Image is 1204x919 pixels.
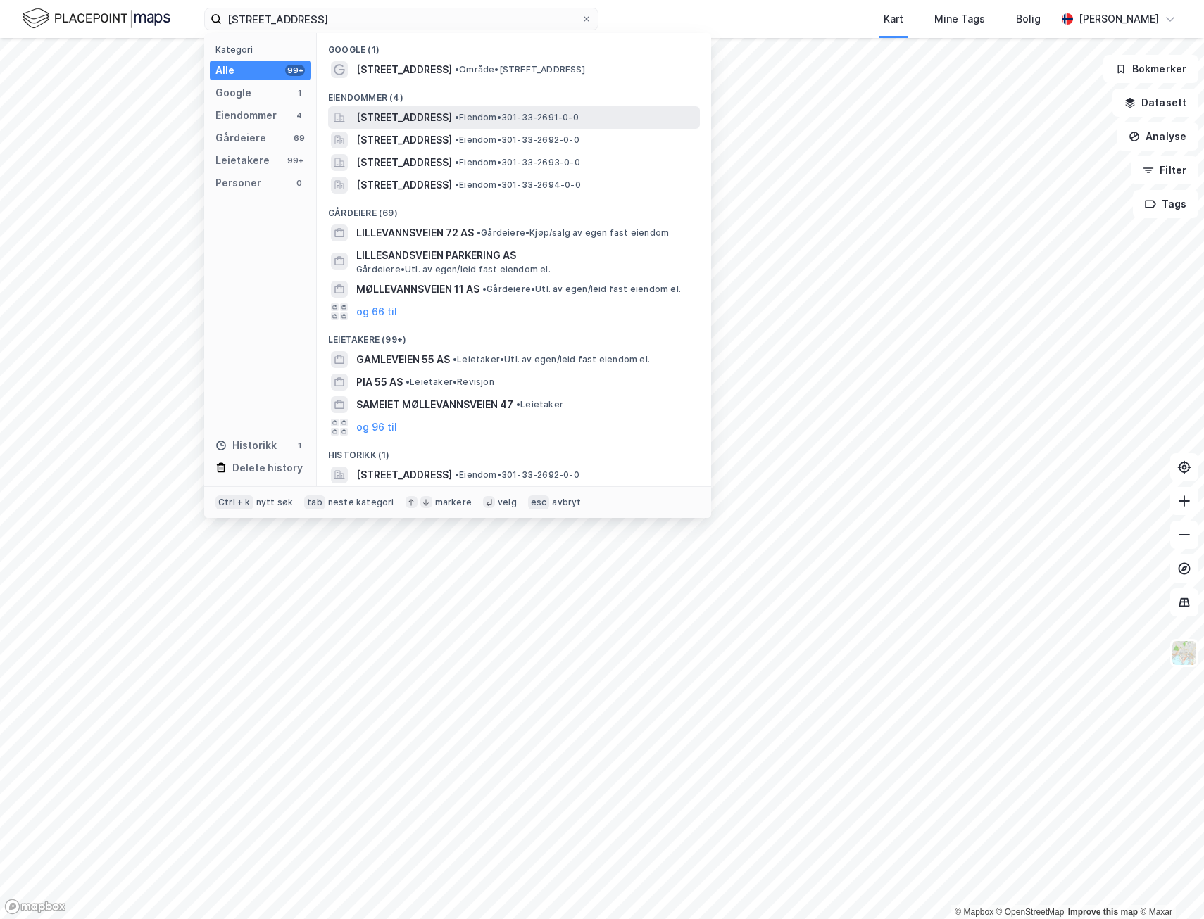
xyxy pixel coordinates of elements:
[1133,190,1198,218] button: Tags
[294,87,305,99] div: 1
[1117,122,1198,151] button: Analyse
[317,323,711,348] div: Leietakere (99+)
[455,112,579,123] span: Eiendom • 301-33-2691-0-0
[455,157,459,167] span: •
[356,303,397,320] button: og 66 til
[294,132,305,144] div: 69
[356,154,452,171] span: [STREET_ADDRESS]
[482,284,487,294] span: •
[285,65,305,76] div: 99+
[222,8,581,30] input: Søk på adresse, matrikkel, gårdeiere, leietakere eller personer
[317,438,711,464] div: Historikk (1)
[356,224,474,241] span: LILLEVANNSVEIEN 72 AS
[215,152,270,169] div: Leietakere
[256,497,294,508] div: nytt søk
[215,84,251,101] div: Google
[1079,11,1159,27] div: [PERSON_NAME]
[455,134,579,146] span: Eiendom • 301-33-2692-0-0
[455,179,459,190] span: •
[356,264,551,275] span: Gårdeiere • Utl. av egen/leid fast eiendom el.
[455,179,581,191] span: Eiendom • 301-33-2694-0-0
[356,467,452,483] span: [STREET_ADDRESS]
[455,64,459,75] span: •
[406,376,494,388] span: Leietaker • Revisjon
[996,907,1065,917] a: OpenStreetMap
[356,132,452,148] span: [STREET_ADDRESS]
[356,281,479,298] span: MØLLEVANNSVEIEN 11 AS
[317,81,711,106] div: Eiendommer (4)
[294,440,305,451] div: 1
[317,33,711,58] div: Google (1)
[1131,156,1198,184] button: Filter
[215,437,277,454] div: Historikk
[285,155,305,166] div: 99+
[455,469,459,480] span: •
[1016,11,1041,27] div: Bolig
[215,175,261,191] div: Personer
[455,64,585,75] span: Område • [STREET_ADDRESS]
[482,284,681,295] span: Gårdeiere • Utl. av egen/leid fast eiendom el.
[435,497,472,508] div: markere
[215,44,311,55] div: Kategori
[934,11,985,27] div: Mine Tags
[1068,907,1138,917] a: Improve this map
[516,399,520,410] span: •
[294,177,305,189] div: 0
[1134,851,1204,919] iframe: Chat Widget
[516,399,563,410] span: Leietaker
[356,247,694,264] span: LILLESANDSVEIEN PARKERING AS
[453,354,650,365] span: Leietaker • Utl. av egen/leid fast eiendom el.
[552,497,581,508] div: avbryt
[215,129,266,146] div: Gårdeiere
[23,6,170,31] img: logo.f888ab2527a4732fd821a326f86c7f29.svg
[477,227,481,238] span: •
[1112,89,1198,117] button: Datasett
[455,134,459,145] span: •
[406,376,410,387] span: •
[215,62,234,79] div: Alle
[455,157,580,168] span: Eiendom • 301-33-2693-0-0
[356,351,450,368] span: GAMLEVEIEN 55 AS
[317,196,711,222] div: Gårdeiere (69)
[304,495,325,509] div: tab
[215,107,277,124] div: Eiendommer
[356,419,397,436] button: og 96 til
[1171,640,1198,666] img: Z
[215,495,253,509] div: Ctrl + k
[1103,55,1198,83] button: Bokmerker
[498,497,517,508] div: velg
[356,396,513,413] span: SAMEIET MØLLEVANNSVEIEN 47
[328,497,394,508] div: neste kategori
[477,227,669,239] span: Gårdeiere • Kjøp/salg av egen fast eiendom
[955,907,993,917] a: Mapbox
[356,374,403,391] span: PIA 55 AS
[455,112,459,122] span: •
[294,110,305,121] div: 4
[232,459,303,476] div: Delete history
[528,495,550,509] div: esc
[356,109,452,126] span: [STREET_ADDRESS]
[884,11,903,27] div: Kart
[356,61,452,78] span: [STREET_ADDRESS]
[453,354,457,365] span: •
[356,177,452,194] span: [STREET_ADDRESS]
[4,899,66,915] a: Mapbox homepage
[455,469,579,481] span: Eiendom • 301-33-2692-0-0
